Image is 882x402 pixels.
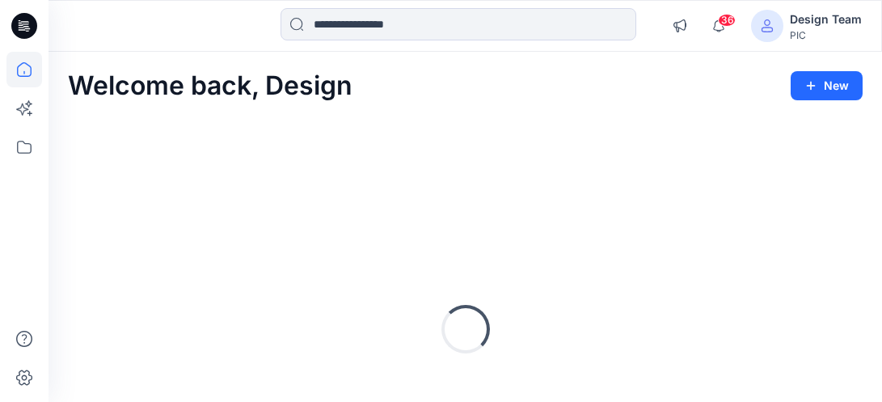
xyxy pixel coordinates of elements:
span: 36 [718,14,736,27]
button: New [791,71,863,100]
div: Design Team [790,10,862,29]
h2: Welcome back, Design [68,71,352,101]
svg: avatar [761,19,774,32]
div: PIC [790,29,862,41]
